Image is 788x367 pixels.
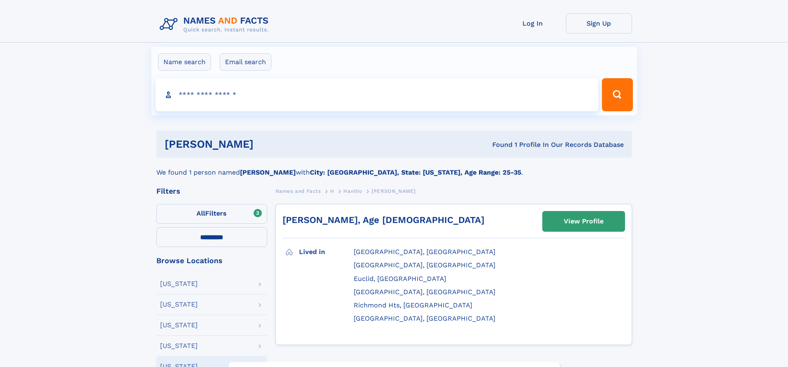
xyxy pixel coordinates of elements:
span: All [196,209,205,217]
div: [US_STATE] [160,301,198,308]
div: Found 1 Profile In Our Records Database [373,140,624,149]
b: [PERSON_NAME] [240,168,296,176]
span: [GEOGRAPHIC_DATA], [GEOGRAPHIC_DATA] [354,261,496,269]
div: [US_STATE] [160,281,198,287]
div: View Profile [564,212,604,231]
span: H [330,188,334,194]
span: [GEOGRAPHIC_DATA], [GEOGRAPHIC_DATA] [354,248,496,256]
div: [US_STATE] [160,343,198,349]
div: We found 1 person named with . [156,158,632,178]
div: [US_STATE] [160,322,198,329]
label: Filters [156,204,267,224]
span: [PERSON_NAME] [371,188,416,194]
a: [PERSON_NAME], Age [DEMOGRAPHIC_DATA] [283,215,484,225]
a: Sign Up [566,13,632,34]
a: H [330,186,334,196]
b: City: [GEOGRAPHIC_DATA], State: [US_STATE], Age Range: 25-35 [310,168,521,176]
span: [GEOGRAPHIC_DATA], [GEOGRAPHIC_DATA] [354,288,496,296]
span: Hanitio [343,188,362,194]
span: Euclid, [GEOGRAPHIC_DATA] [354,275,446,283]
label: Name search [158,53,211,71]
a: Names and Facts [275,186,321,196]
h1: [PERSON_NAME] [165,139,373,149]
div: Browse Locations [156,257,267,264]
input: search input [156,78,599,111]
a: View Profile [543,211,625,231]
a: Hanitio [343,186,362,196]
img: Logo Names and Facts [156,13,275,36]
a: Log In [500,13,566,34]
label: Email search [220,53,271,71]
div: Filters [156,187,267,195]
span: Richmond Hts, [GEOGRAPHIC_DATA] [354,301,472,309]
h3: Lived in [299,245,354,259]
span: [GEOGRAPHIC_DATA], [GEOGRAPHIC_DATA] [354,314,496,322]
button: Search Button [602,78,632,111]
